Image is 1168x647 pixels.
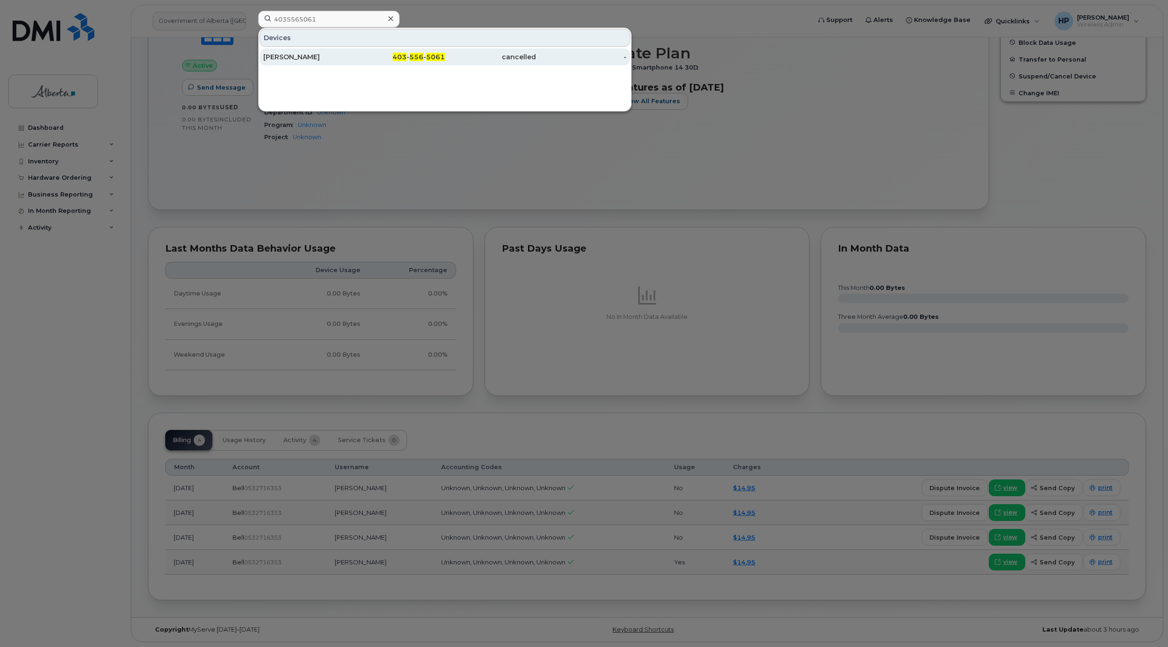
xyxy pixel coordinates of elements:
[260,29,630,47] div: Devices
[393,53,407,61] span: 403
[263,52,354,62] div: [PERSON_NAME]
[445,52,536,62] div: cancelled
[260,49,630,65] a: [PERSON_NAME]403-556-5061cancelled-
[536,52,627,62] div: -
[409,53,423,61] span: 556
[426,53,445,61] span: 5061
[258,11,400,28] input: Find something...
[354,52,445,62] div: - -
